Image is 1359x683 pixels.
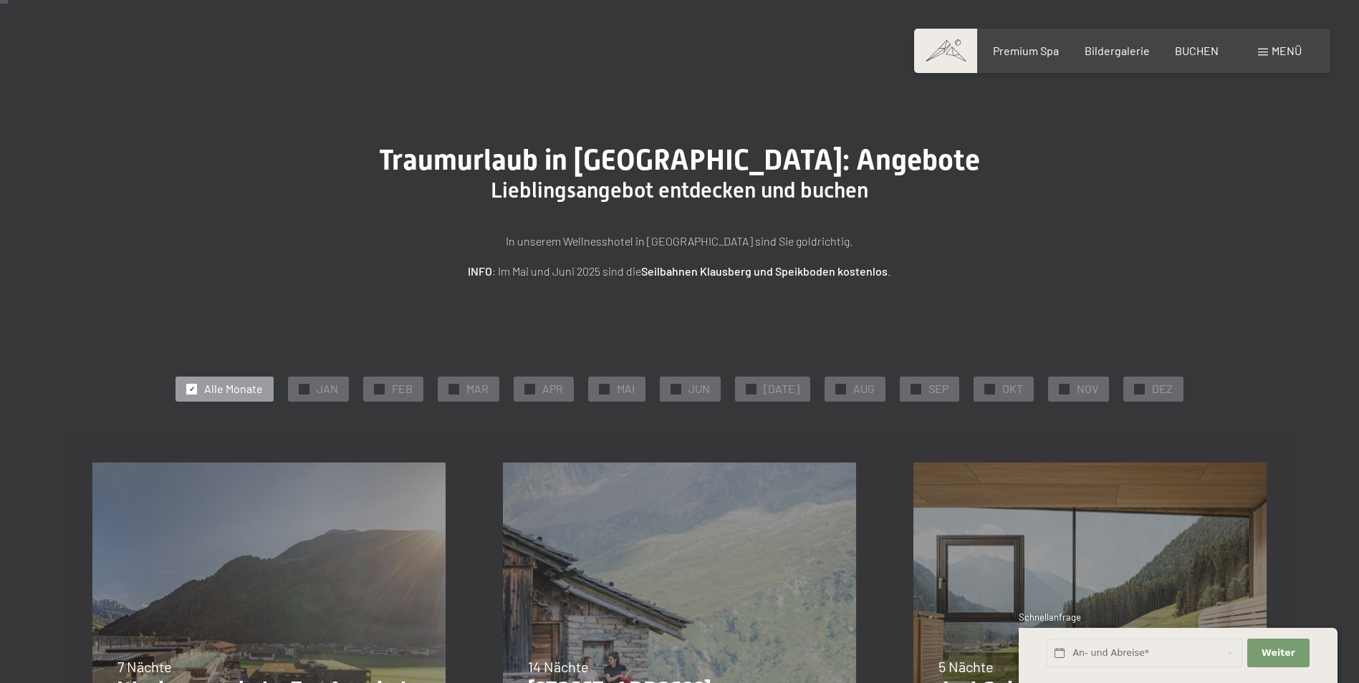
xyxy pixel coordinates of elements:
[1262,646,1295,659] span: Weiter
[466,381,489,397] span: MAR
[987,384,993,394] span: ✓
[1152,381,1173,397] span: DEZ
[527,384,533,394] span: ✓
[491,178,868,203] span: Lieblingsangebot entdecken und buchen
[673,384,679,394] span: ✓
[379,143,980,177] span: Traumurlaub in [GEOGRAPHIC_DATA]: Angebote
[392,381,413,397] span: FEB
[1062,384,1067,394] span: ✓
[302,384,307,394] span: ✓
[1247,639,1309,668] button: Weiter
[938,658,994,675] span: 5 Nächte
[641,264,888,278] strong: Seilbahnen Klausberg und Speikboden kostenlos
[204,381,263,397] span: Alle Monate
[117,658,172,675] span: 7 Nächte
[838,384,844,394] span: ✓
[1019,611,1081,623] span: Schnellanfrage
[764,381,799,397] span: [DATE]
[749,384,754,394] span: ✓
[528,658,589,675] span: 14 Nächte
[322,262,1038,281] p: : Im Mai und Juni 2025 sind die .
[1077,381,1098,397] span: NOV
[853,381,875,397] span: AUG
[468,264,492,278] strong: INFO
[993,44,1059,57] a: Premium Spa
[451,384,457,394] span: ✓
[1085,44,1150,57] a: Bildergalerie
[913,384,919,394] span: ✓
[1175,44,1219,57] a: BUCHEN
[322,232,1038,251] p: In unserem Wellnesshotel in [GEOGRAPHIC_DATA] sind Sie goldrichtig.
[1002,381,1023,397] span: OKT
[189,384,195,394] span: ✓
[377,384,383,394] span: ✓
[928,381,949,397] span: SEP
[1137,384,1143,394] span: ✓
[688,381,710,397] span: JUN
[317,381,338,397] span: JAN
[1272,44,1302,57] span: Menü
